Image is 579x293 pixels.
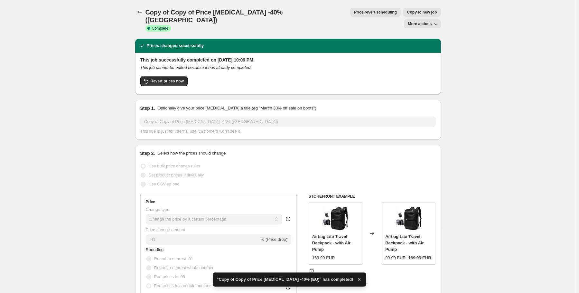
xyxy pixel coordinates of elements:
[403,8,441,17] button: Copy to new job
[135,8,144,17] button: Price change jobs
[146,247,164,252] span: Rounding
[350,8,401,17] button: Price revert scheduling
[404,19,441,28] button: More actions
[154,256,193,261] span: Round to nearest .01
[354,10,397,15] span: Price revert scheduling
[261,237,287,242] span: % (Price drop)
[140,150,155,156] h2: Step 2.
[140,117,436,127] input: 30% off holiday sale
[154,274,185,279] span: End prices in .99
[157,105,316,111] p: Optionally give your price [MEDICAL_DATA] a title (eg "March 30% off sale on boots")
[385,234,424,252] span: Airbag Lite Travel Backpack - with Air Pump
[312,234,350,252] span: Airbag Lite Travel Backpack - with Air Pump
[140,129,240,134] span: This title is just for internal use, customers won't see it
[408,255,431,261] strike: 169.99 EUR
[309,194,436,199] h6: STOREFRONT EXAMPLE
[217,276,353,283] span: "Copy of Copy of Price [MEDICAL_DATA] -40% (EU)" has completed!
[140,76,188,86] button: Revert prices now
[152,26,168,31] span: Complete
[149,164,200,168] span: Use bulk price change rules
[147,43,204,49] h2: Prices changed successfully
[285,216,291,222] div: help
[312,255,335,261] div: 169.99 EUR
[149,182,180,186] span: Use CSV upload
[154,265,214,270] span: Round to nearest whole number
[157,150,226,156] p: Select how the prices should change
[322,206,348,232] img: airbag-lite-matt-black-with-air-pump-packlite-gear-3237634_80x.png
[140,65,252,70] i: This job cannot be edited because it has already completed.
[140,105,155,111] h2: Step 1.
[385,255,406,261] div: 99.99 EUR
[149,173,204,177] span: Set product prices individually
[154,283,211,288] span: End prices in a certain number
[145,9,283,24] span: Copy of Copy of Price [MEDICAL_DATA] -40% ([GEOGRAPHIC_DATA])
[396,206,422,232] img: airbag-lite-matt-black-with-air-pump-packlite-gear-3237634_80x.png
[408,21,432,26] span: More actions
[146,227,185,232] span: Price change amount
[140,57,436,63] h2: This job successfully completed on [DATE] 10:09 PM.
[146,199,155,204] h3: Price
[407,10,437,15] span: Copy to new job
[146,234,259,245] input: -15
[146,207,170,212] span: Change type
[151,79,184,84] span: Revert prices now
